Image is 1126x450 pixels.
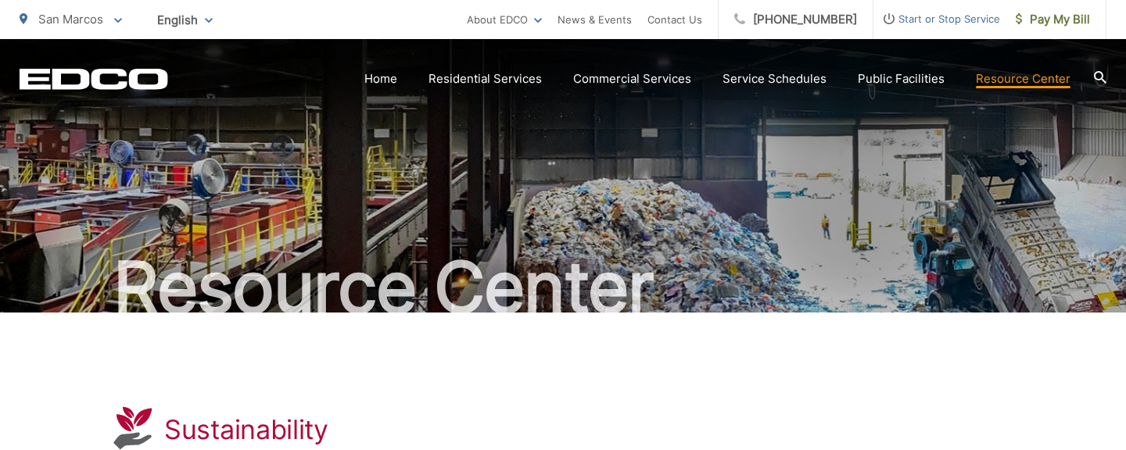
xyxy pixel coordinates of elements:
h2: Resource Center [20,248,1106,327]
a: Residential Services [429,70,542,88]
a: Contact Us [647,10,702,29]
span: Pay My Bill [1016,10,1090,29]
a: Commercial Services [573,70,691,88]
span: San Marcos [38,12,103,27]
a: Service Schedules [723,70,827,88]
a: News & Events [558,10,632,29]
a: Resource Center [976,70,1070,88]
h1: Sustainability [164,414,328,445]
span: English [145,6,224,34]
a: About EDCO [467,10,542,29]
a: Home [364,70,397,88]
a: Public Facilities [858,70,945,88]
a: EDCD logo. Return to the homepage. [20,68,168,90]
